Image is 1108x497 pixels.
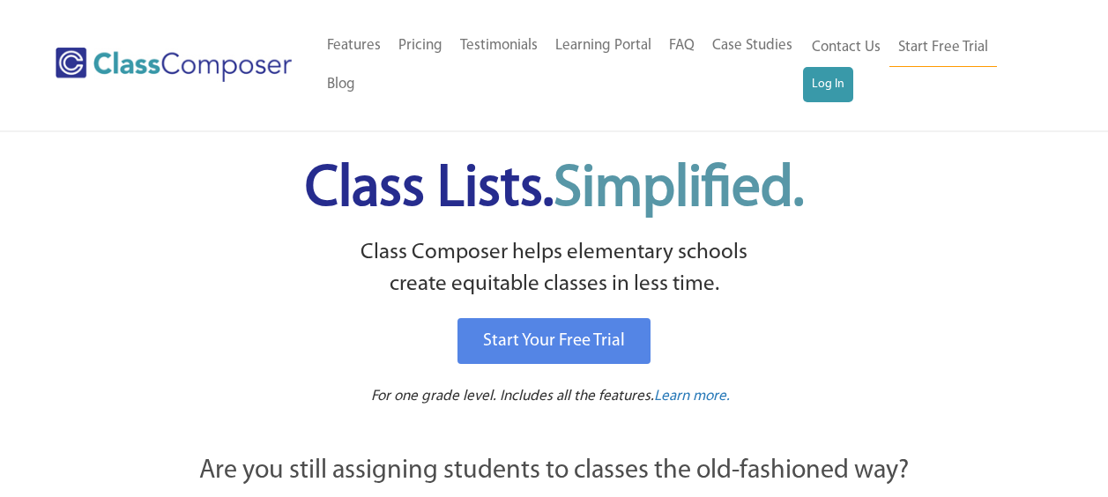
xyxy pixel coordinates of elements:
[654,386,730,408] a: Learn more.
[483,332,625,350] span: Start Your Free Trial
[457,318,651,364] a: Start Your Free Trial
[305,161,804,219] span: Class Lists.
[318,65,364,104] a: Blog
[318,26,390,65] a: Features
[547,26,660,65] a: Learning Portal
[803,28,1039,102] nav: Header Menu
[803,67,853,102] a: Log In
[803,28,889,67] a: Contact Us
[703,26,801,65] a: Case Studies
[889,28,997,68] a: Start Free Trial
[554,161,804,219] span: Simplified.
[390,26,451,65] a: Pricing
[654,389,730,404] span: Learn more.
[451,26,547,65] a: Testimonials
[56,48,292,82] img: Class Composer
[660,26,703,65] a: FAQ
[371,389,654,404] span: For one grade level. Includes all the features.
[105,452,1004,491] p: Are you still assigning students to classes the old-fashioned way?
[102,237,1007,301] p: Class Composer helps elementary schools create equitable classes in less time.
[318,26,804,104] nav: Header Menu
